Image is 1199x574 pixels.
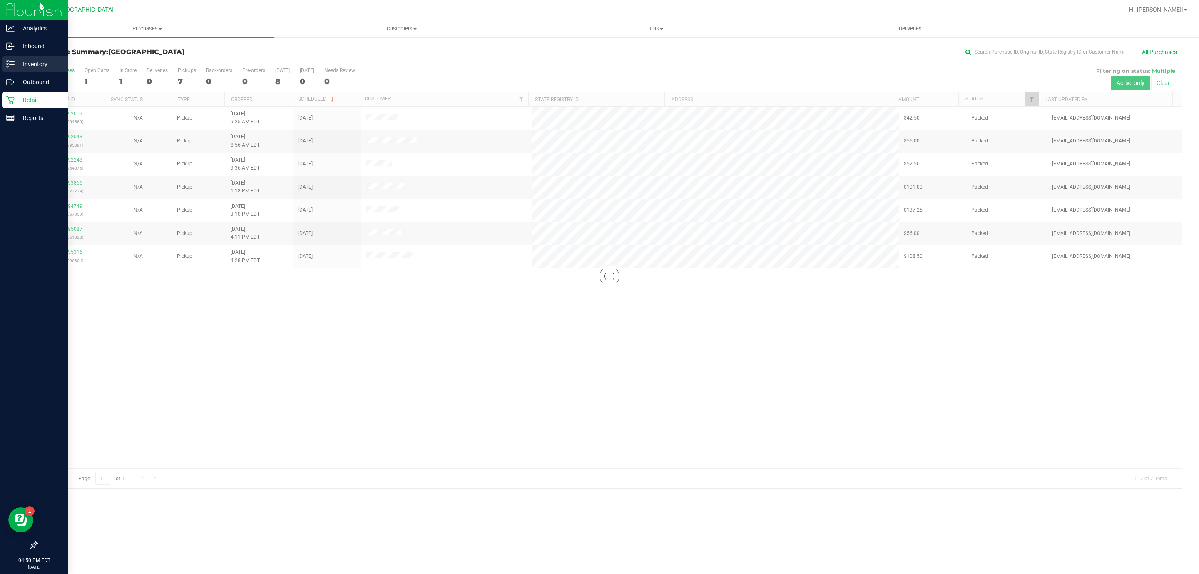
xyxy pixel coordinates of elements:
input: Search Purchase ID, Original ID, State Registry ID or Customer Name... [962,46,1128,58]
p: Analytics [15,23,65,33]
p: [DATE] [4,564,65,570]
a: Deliveries [783,20,1037,37]
iframe: Resource center [8,507,33,532]
p: Outbound [15,77,65,87]
span: Hi, [PERSON_NAME]! [1129,6,1183,13]
span: [GEOGRAPHIC_DATA] [108,48,184,56]
inline-svg: Inventory [6,60,15,68]
p: Inventory [15,59,65,69]
inline-svg: Inbound [6,42,15,50]
h3: Purchase Summary: [37,48,418,56]
span: Tills [529,25,783,32]
span: Purchases [20,25,274,32]
inline-svg: Reports [6,114,15,122]
p: Inbound [15,41,65,51]
inline-svg: Outbound [6,78,15,86]
span: Deliveries [888,25,933,32]
button: All Purchases [1137,45,1182,59]
a: Customers [274,20,529,37]
inline-svg: Analytics [6,24,15,32]
p: Reports [15,113,65,123]
p: Retail [15,95,65,105]
a: Tills [529,20,783,37]
p: 04:50 PM EDT [4,557,65,564]
span: Customers [275,25,528,32]
span: [GEOGRAPHIC_DATA] [57,6,114,13]
inline-svg: Retail [6,96,15,104]
a: Purchases [20,20,274,37]
iframe: Resource center unread badge [25,506,35,516]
